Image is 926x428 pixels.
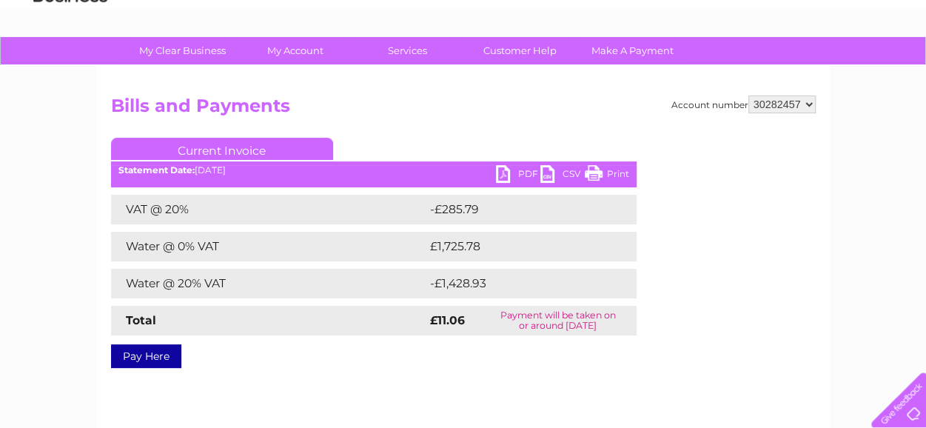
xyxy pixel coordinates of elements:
td: VAT @ 20% [111,195,426,224]
a: PDF [496,165,540,187]
td: Water @ 20% VAT [111,269,426,298]
a: Current Invoice [111,138,333,160]
td: Payment will be taken on or around [DATE] [480,306,636,335]
strong: £11.06 [430,313,465,327]
a: Water [665,63,694,74]
td: -£1,428.93 [426,269,614,298]
a: My Account [234,37,356,64]
a: 0333 014 3131 [647,7,749,26]
td: £1,725.78 [426,232,613,261]
strong: Total [126,313,156,327]
a: My Clear Business [121,37,244,64]
img: logo.png [33,39,108,84]
div: Clear Business is a trading name of Verastar Limited (registered in [GEOGRAPHIC_DATA] No. 3667643... [114,8,813,72]
a: Blog [797,63,819,74]
a: Log out [877,63,912,74]
h2: Bills and Payments [111,96,816,124]
td: Water @ 0% VAT [111,232,426,261]
a: Services [346,37,469,64]
div: Account number [671,96,816,113]
div: [DATE] [111,165,637,175]
a: CSV [540,165,585,187]
td: -£285.79 [426,195,612,224]
a: Pay Here [111,344,181,368]
a: Telecoms [744,63,788,74]
a: Print [585,165,629,187]
a: Contact [828,63,864,74]
a: Customer Help [459,37,581,64]
b: Statement Date: [118,164,195,175]
a: Energy [702,63,735,74]
a: Make A Payment [571,37,694,64]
